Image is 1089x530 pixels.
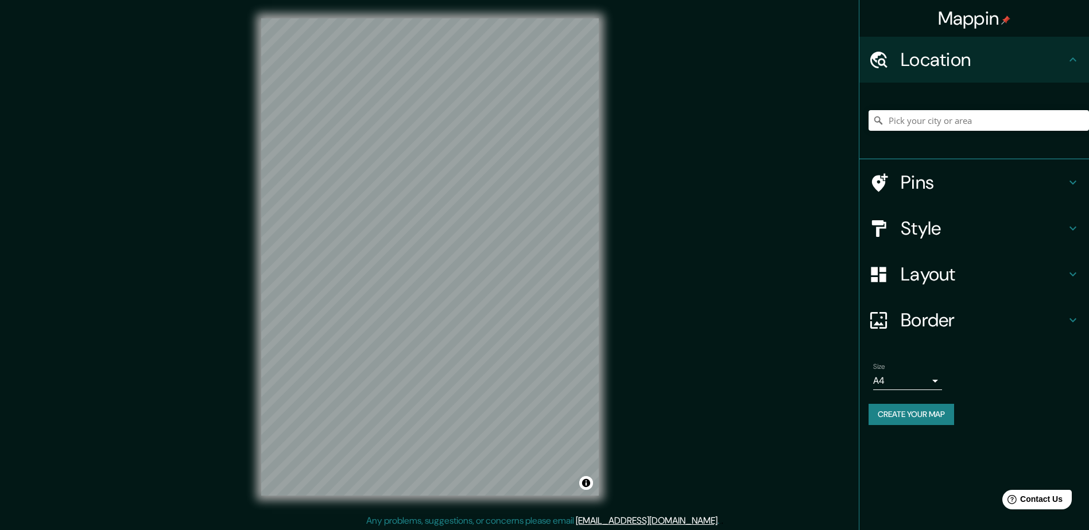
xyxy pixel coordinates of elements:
input: Pick your city or area [869,110,1089,131]
div: A4 [873,372,942,390]
button: Create your map [869,404,954,425]
canvas: Map [261,18,599,496]
h4: Location [901,48,1066,71]
h4: Pins [901,171,1066,194]
h4: Layout [901,263,1066,286]
div: Border [859,297,1089,343]
label: Size [873,362,885,372]
h4: Border [901,309,1066,332]
p: Any problems, suggestions, or concerns please email . [366,514,719,528]
iframe: Help widget launcher [987,485,1076,517]
h4: Style [901,217,1066,240]
a: [EMAIL_ADDRESS][DOMAIN_NAME] [576,515,718,527]
div: Style [859,205,1089,251]
h4: Mappin [938,7,1011,30]
div: . [719,514,721,528]
div: Layout [859,251,1089,297]
div: Pins [859,159,1089,205]
button: Toggle attribution [579,476,593,490]
div: . [721,514,723,528]
img: pin-icon.png [1001,15,1010,25]
div: Location [859,37,1089,83]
